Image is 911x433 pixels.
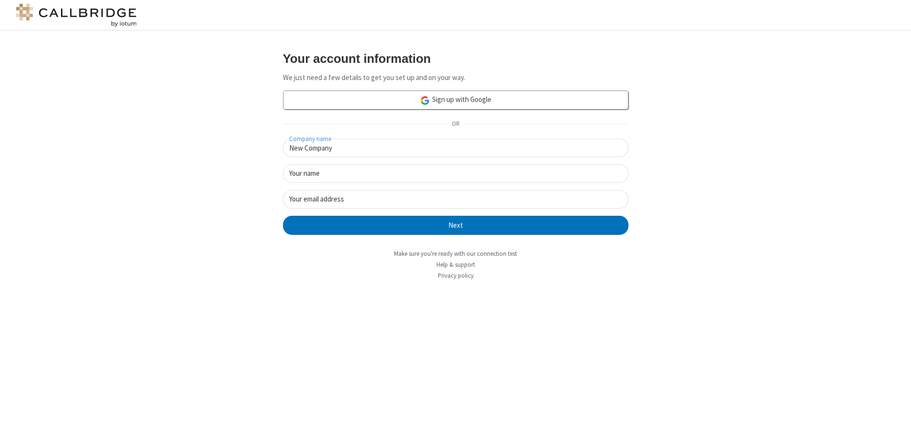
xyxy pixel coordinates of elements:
button: Next [283,216,628,235]
img: logo@2x.png [14,4,138,27]
a: Privacy policy [438,272,474,280]
a: Make sure you're ready with our connection test [394,250,517,258]
span: OR [448,118,463,131]
h3: Your account information [283,52,628,65]
input: Company name [283,139,628,157]
img: google-icon.png [420,95,430,106]
a: Help & support [436,261,475,269]
p: We just need a few details to get you set up and on your way. [283,72,628,83]
input: Your name [283,164,628,183]
a: Sign up with Google [283,91,628,110]
input: Your email address [283,190,628,209]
